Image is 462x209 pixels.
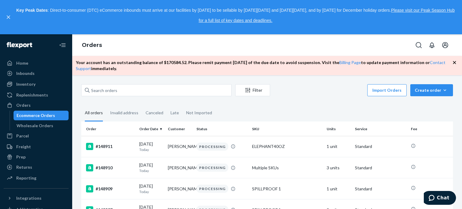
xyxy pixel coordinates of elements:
[139,183,163,194] div: [DATE]
[16,133,29,139] div: Parcel
[86,143,134,150] div: #148911
[4,173,69,183] a: Reporting
[17,112,55,118] div: Ecommerce Orders
[367,84,407,96] button: Import Orders
[4,152,69,162] a: Prep
[250,157,324,178] td: Multiple SKUs
[4,69,69,78] a: Inbounds
[171,105,179,121] div: Late
[16,8,48,13] strong: Key Peak Dates
[139,162,163,173] div: [DATE]
[252,186,322,192] div: SPILLPROOF 1
[165,178,194,199] td: [PERSON_NAME]
[196,143,228,151] div: PROCESSING
[410,84,453,96] button: Create order
[16,70,35,76] div: Inbounds
[235,84,270,96] button: Filter
[139,147,163,152] p: Today
[324,178,353,199] td: 1 unit
[17,123,53,129] div: Wholesale Orders
[353,121,408,136] th: Service
[81,84,232,96] input: Search orders
[139,168,163,173] p: Today
[16,175,36,181] div: Reporting
[86,164,134,171] div: #148910
[4,79,69,89] a: Inventory
[76,60,452,72] p: Your account has an outstanding balance of $ 170584.52 . Please remit payment [DATE] of the due d...
[439,39,451,51] button: Open account menu
[5,14,11,20] button: close,
[4,142,69,152] a: Freight
[16,60,28,66] div: Home
[81,121,137,136] th: Order
[4,58,69,68] a: Home
[339,60,361,65] a: Billing Page
[186,105,212,121] div: Not Imported
[14,111,69,120] a: Ecommerce Orders
[236,87,270,93] div: Filter
[4,90,69,100] a: Replenishments
[4,100,69,110] a: Orders
[110,105,138,121] div: Invalid address
[355,165,406,171] p: Standard
[165,136,194,157] td: [PERSON_NAME]
[4,162,69,172] a: Returns
[14,121,69,131] a: Wholesale Orders
[324,121,353,136] th: Units
[16,81,35,87] div: Inventory
[16,144,31,150] div: Freight
[413,39,425,51] button: Open Search Box
[408,121,453,136] th: Fee
[146,105,163,121] div: Canceled
[4,131,69,141] a: Parcel
[196,164,228,172] div: PROCESSING
[168,126,192,131] div: Customer
[16,92,48,98] div: Replenishments
[139,141,163,152] div: [DATE]
[194,121,250,136] th: Status
[57,39,69,51] button: Close Navigation
[415,87,448,93] div: Create order
[426,39,438,51] button: Open notifications
[165,157,194,178] td: [PERSON_NAME]
[355,186,406,192] p: Standard
[16,164,32,170] div: Returns
[250,121,324,136] th: SKU
[324,157,353,178] td: 3 units
[82,42,102,48] a: Orders
[199,8,454,23] a: Please visit our Peak Season Hub for a full list of key dates and deadlines.
[16,195,42,201] div: Integrations
[16,154,26,160] div: Prep
[424,191,456,206] iframe: Opens a widget where you can chat to one of our agents
[14,5,457,26] p: : Direct-to-consumer (DTC) eCommerce inbounds must arrive at our facilities by [DATE] to be sella...
[324,136,353,157] td: 1 unit
[85,105,103,121] div: All orders
[252,143,322,149] div: ELEPHANT40OZ
[4,193,69,203] button: Integrations
[355,143,406,149] p: Standard
[77,37,107,54] ol: breadcrumbs
[139,189,163,194] p: Today
[86,185,134,192] div: #148909
[137,121,165,136] th: Order Date
[16,102,31,108] div: Orders
[196,185,228,193] div: PROCESSING
[7,42,32,48] img: Flexport logo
